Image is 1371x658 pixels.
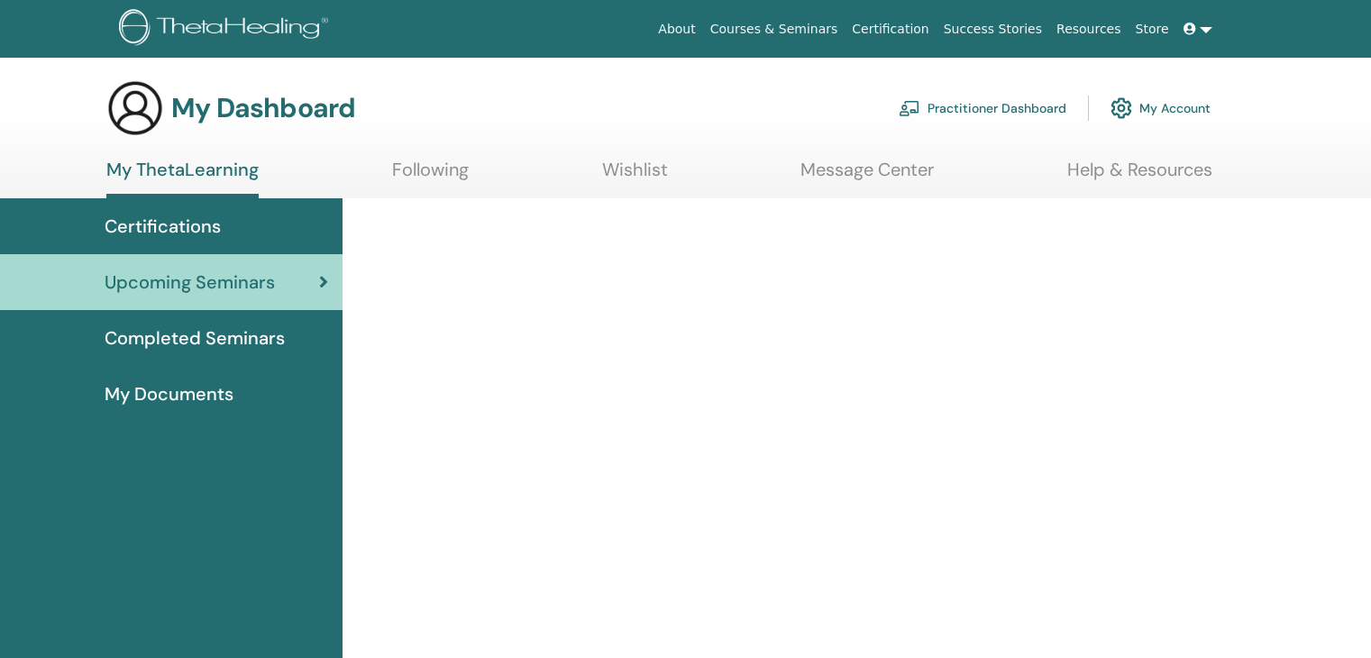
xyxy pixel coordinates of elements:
[1111,93,1132,123] img: cog.svg
[899,100,920,116] img: chalkboard-teacher.svg
[105,324,285,352] span: Completed Seminars
[392,159,469,194] a: Following
[899,88,1066,128] a: Practitioner Dashboard
[937,13,1049,46] a: Success Stories
[1129,13,1176,46] a: Store
[602,159,668,194] a: Wishlist
[1067,159,1212,194] a: Help & Resources
[1111,88,1211,128] a: My Account
[105,380,233,407] span: My Documents
[106,79,164,137] img: generic-user-icon.jpg
[845,13,936,46] a: Certification
[651,13,702,46] a: About
[800,159,934,194] a: Message Center
[105,269,275,296] span: Upcoming Seminars
[171,92,355,124] h3: My Dashboard
[1049,13,1129,46] a: Resources
[119,9,334,50] img: logo.png
[105,213,221,240] span: Certifications
[106,159,259,198] a: My ThetaLearning
[703,13,845,46] a: Courses & Seminars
